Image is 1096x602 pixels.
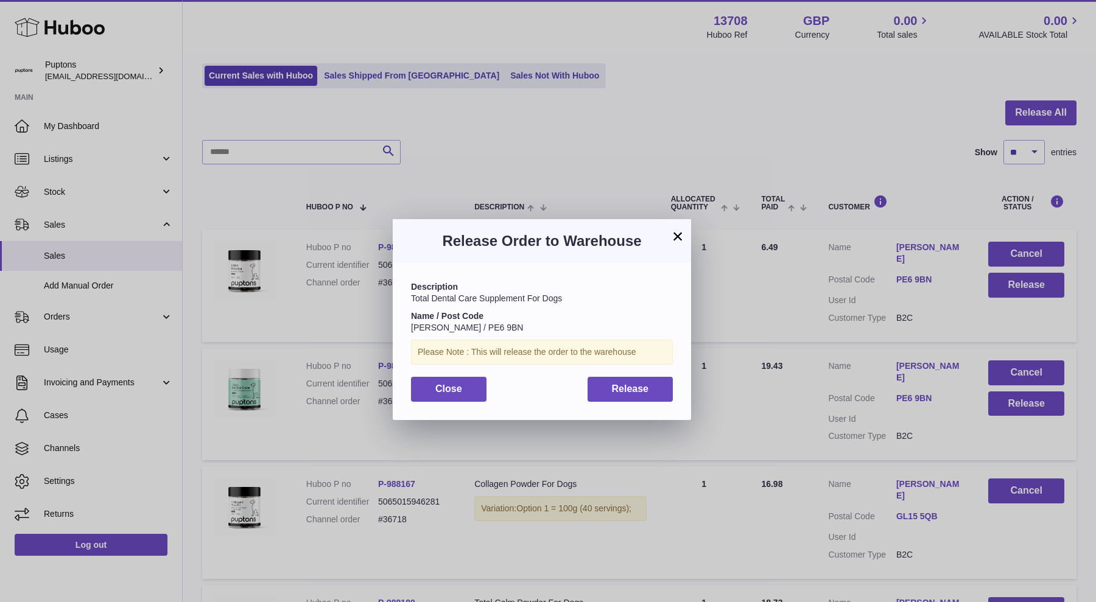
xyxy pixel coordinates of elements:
[411,282,458,292] strong: Description
[411,340,673,365] div: Please Note : This will release the order to the warehouse
[670,229,685,243] button: ×
[411,293,562,303] span: Total Dental Care Supplement For Dogs
[612,383,649,394] span: Release
[435,383,462,394] span: Close
[411,231,673,251] h3: Release Order to Warehouse
[411,323,523,332] span: [PERSON_NAME] / PE6 9BN
[588,377,673,402] button: Release
[411,377,487,402] button: Close
[411,311,483,321] strong: Name / Post Code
